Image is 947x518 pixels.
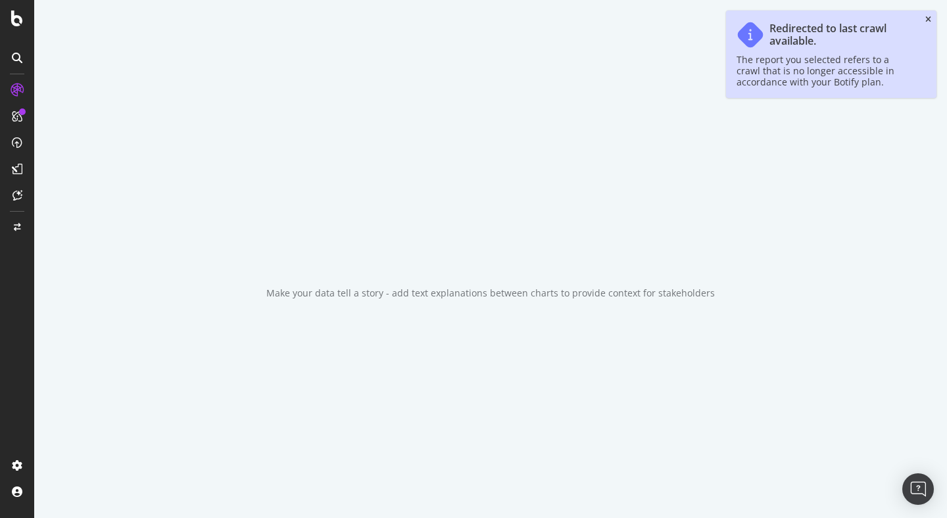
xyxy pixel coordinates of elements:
[443,218,538,266] div: animation
[737,54,913,87] div: The report you selected refers to a crawl that is no longer accessible in accordance with your Bo...
[925,16,931,24] div: close toast
[266,287,715,300] div: Make your data tell a story - add text explanations between charts to provide context for stakeho...
[902,473,934,505] div: Open Intercom Messenger
[769,22,913,47] div: Redirected to last crawl available.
